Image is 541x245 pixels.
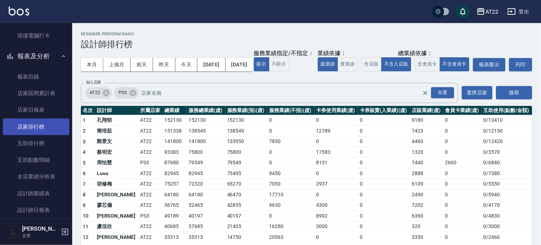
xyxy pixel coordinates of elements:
td: 93383 [163,147,187,158]
td: 盧佳欣 [95,221,138,232]
td: 141800 [163,136,187,147]
div: AT22 [485,7,499,16]
td: 2888 [410,168,443,179]
span: 3 [83,139,86,144]
a: 店家區間累計表 [3,85,69,102]
td: 0 [443,190,482,200]
td: 79549 [225,157,267,168]
button: 昨天 [153,58,176,71]
td: AT22 [138,232,163,243]
div: AT22 [85,87,112,99]
td: 52465 [187,200,225,211]
td: 141800 [187,136,225,147]
td: 0 [267,147,315,158]
button: [DATE] [226,58,253,71]
td: 40197 [225,211,267,222]
td: [PERSON_NAME] [95,232,138,243]
td: 152130 [163,115,187,126]
td: 0 / 12150 [482,126,532,137]
td: 0 [267,115,315,126]
td: 2600 [443,157,482,168]
p: 主管 [22,232,59,239]
td: 7050 [267,179,315,190]
div: 總業績依據： [362,50,469,57]
td: 82945 [163,168,187,179]
a: 設計師業績分析表 [3,218,69,235]
td: 3000 [315,221,358,232]
td: 0 / 5940 [482,190,532,200]
a: 店家日報表 [3,102,69,118]
td: 56765 [163,200,187,211]
td: 0 [443,200,482,211]
td: 0 [443,147,482,158]
a: 設計師業績表 [3,185,69,202]
td: 0 / 3570 [482,147,532,158]
td: AT22 [138,115,163,126]
td: [PERSON_NAME] [95,211,138,222]
td: 0 [358,200,410,211]
span: 12 [83,234,89,240]
button: [DATE] [198,58,225,71]
td: 4460 [410,136,443,147]
th: 所屬店家 [138,106,163,115]
span: 1 [83,117,86,123]
td: AT22 [138,126,163,137]
button: save [456,4,470,19]
td: 8131 [315,157,358,168]
td: 鄭景文 [95,136,138,147]
button: 列印 [509,58,532,71]
td: 0 [358,115,410,126]
a: 全店業績分析表 [3,168,69,185]
td: 42835 [225,200,267,211]
td: 21405 [225,221,267,232]
button: 含店販 [362,57,382,71]
td: 0 [358,179,410,190]
td: 9450 [267,168,315,179]
td: 0 [267,211,315,222]
td: 0 / 13410 [482,115,532,126]
th: 名次 [81,106,95,115]
td: 0 / 4830 [482,211,532,222]
th: 服務業績(指)(虛) [225,106,267,115]
td: 0 [358,211,410,222]
th: 卡券販賣(入業績)(虛) [358,106,410,115]
td: 孔翔郁 [95,115,138,126]
button: 登出 [505,5,532,18]
td: 133950 [225,136,267,147]
button: 前天 [131,58,153,71]
button: 實業績 [338,57,358,71]
td: 138549 [187,126,225,137]
td: 0 [358,232,410,243]
td: 72320 [187,179,225,190]
div: PS3 [114,87,139,99]
td: 0 [443,232,482,243]
td: 75257 [163,179,187,190]
button: 含會員卡 [415,57,440,71]
td: 0 / 6840 [482,157,532,168]
td: 79549 [187,157,225,168]
span: 11 [83,224,89,230]
span: 5 [83,160,86,166]
td: 0 [358,168,410,179]
button: 不顯示 [269,57,289,71]
th: 服務業績(不指)(虛) [267,106,315,115]
button: 選擇店家 [462,86,493,99]
button: 不含會員卡 [440,57,470,71]
th: 互助使用(點數/金額) [482,106,532,115]
td: 3350 [410,232,443,243]
td: 0 [443,221,482,232]
td: AT22 [138,221,163,232]
td: 14750 [225,232,267,243]
a: 報表目錄 [3,68,69,85]
td: 2490 [410,190,443,200]
td: 0 [315,136,358,147]
div: 全選 [431,87,454,98]
td: 0 [358,157,410,168]
span: AT22 [85,89,104,96]
td: 0 / 12420 [482,136,532,147]
th: 店販業績(虛) [410,106,443,115]
td: 9630 [267,200,315,211]
td: PS3 [138,211,163,222]
td: 8992 [315,211,358,222]
td: 0 [315,190,358,200]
